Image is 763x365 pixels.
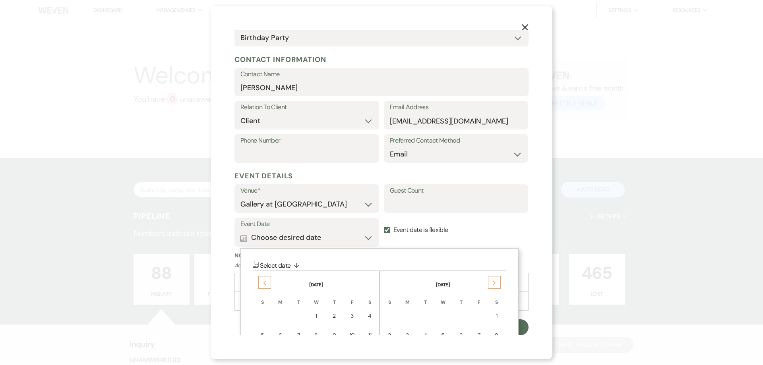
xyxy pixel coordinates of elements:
label: Email Address [390,102,523,113]
label: Relation To Client [240,102,373,113]
div: 5 [440,331,446,340]
th: T [416,289,434,306]
th: T [325,289,343,306]
th: S [254,289,271,306]
div: 2 [331,312,338,320]
div: 8 [313,331,320,340]
th: [DATE] [381,272,505,288]
div: 11 [366,331,373,340]
h5: Event Details [234,170,529,182]
th: M [272,289,289,306]
div: 6 [457,331,465,340]
div: 7 [295,331,302,340]
input: Event date is flexible [384,227,390,233]
div: 6 [277,331,284,340]
th: S [361,289,378,306]
div: 8 [493,331,500,340]
div: 3 [349,312,356,320]
div: 1 [313,312,320,320]
th: [DATE] [254,272,378,288]
th: M [399,289,416,306]
label: Phone Number [240,135,373,147]
th: F [471,289,488,306]
input: First and Last Name [240,80,523,95]
p: Add a note about this lead. Notes are private to your venue. [234,261,529,270]
label: Notes [234,251,529,260]
div: 7 [476,331,482,340]
div: 3 [404,331,411,340]
th: S [381,289,398,306]
label: Contact Name [240,69,523,80]
span: Select date [260,261,302,270]
label: Guest Count [390,185,523,197]
th: F [344,289,361,306]
th: W [308,289,325,306]
label: Venue* [240,185,373,197]
div: 5 [259,331,266,340]
label: Event date is flexible [384,218,529,243]
th: T [452,289,470,306]
span: ↓ [294,261,299,271]
th: T [290,289,307,306]
div: 2 [386,331,393,340]
button: Choose desired date [240,230,373,246]
div: 9 [331,331,338,340]
label: Preferred Contact Method [390,135,523,147]
th: S [488,289,505,306]
label: Event Date [240,218,373,230]
th: W [434,289,451,306]
h5: Contact Information [234,54,529,66]
div: 4 [422,331,428,340]
div: 4 [366,312,373,320]
div: 1 [493,312,500,320]
div: 10 [349,331,356,340]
